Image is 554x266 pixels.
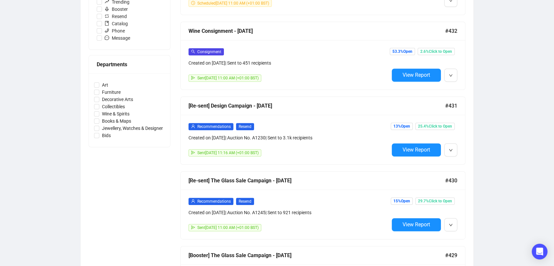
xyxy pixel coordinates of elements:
a: [Re-sent] The Glass Sale Campaign - [DATE]#430userRecommendationsResendCreated on [DATE]| Auction... [180,171,465,239]
span: Bids [99,132,113,139]
span: send [191,151,195,154]
span: rocket [105,7,109,11]
span: Message [102,34,133,42]
span: 25.4% Click to Open [415,123,455,130]
span: Catalog [102,20,130,27]
span: Recommendations [197,199,231,204]
span: down [449,223,453,227]
span: Recommendations [197,124,231,129]
span: retweet [105,14,109,18]
div: Created on [DATE] | Auction No. A1230 | Sent to 3.1k recipients [188,134,389,141]
span: search [191,50,195,53]
span: book [105,21,109,26]
div: Open Intercom Messenger [532,244,547,259]
span: Resend [236,198,254,205]
span: Jewellery, Watches & Designer [99,125,166,132]
span: Collectibles [99,103,128,110]
span: #429 [445,251,457,259]
div: Wine Consignment - [DATE] [188,27,445,35]
div: Created on [DATE] | Auction No. A1245 | Sent to 921 recipients [188,209,389,216]
span: Consignment [197,50,221,54]
span: clock-circle [191,1,195,5]
span: View Report [403,221,430,228]
span: Scheduled [DATE] 11:00 AM (+01:00 BST) [197,1,269,6]
span: Decorative Arts [99,96,136,103]
span: Wine & Spirits [99,110,132,117]
a: Wine Consignment - [DATE]#432searchConsignmentCreated on [DATE]| Sent to 451 recipientssendSent[D... [180,22,465,90]
button: View Report [392,69,441,82]
button: View Report [392,143,441,156]
span: Booster [102,6,130,13]
a: [Re-sent] Design Campaign - [DATE]#431userRecommendationsResendCreated on [DATE]| Auction No. A12... [180,96,465,165]
span: 13% Open [391,123,413,130]
span: Books & Maps [99,117,134,125]
span: Furniture [99,89,123,96]
span: Phone [102,27,128,34]
span: user [191,199,195,203]
span: #431 [445,102,457,110]
div: Departments [97,60,162,69]
span: Sent [DATE] 11:00 AM (+01:00 BST) [197,225,259,230]
span: Art [99,81,111,89]
span: 53.3% Open [390,48,415,55]
span: #432 [445,27,457,35]
span: 29.7% Click to Open [415,197,455,205]
span: View Report [403,72,430,78]
div: [Booster] The Glass Sale Campaign - [DATE] [188,251,445,259]
span: 15% Open [391,197,413,205]
div: Created on [DATE] | Sent to 451 recipients [188,59,389,67]
span: Resend [236,123,254,130]
button: View Report [392,218,441,231]
span: down [449,148,453,152]
div: [Re-sent] The Glass Sale Campaign - [DATE] [188,176,445,185]
span: message [105,35,109,40]
span: View Report [403,147,430,153]
span: #430 [445,176,457,185]
span: send [191,76,195,80]
span: phone [105,28,109,33]
span: Sent [DATE] 11:00 AM (+01:00 BST) [197,76,259,80]
span: user [191,124,195,128]
span: down [449,73,453,77]
div: [Re-sent] Design Campaign - [DATE] [188,102,445,110]
span: Sent [DATE] 11:16 AM (+01:00 BST) [197,151,259,155]
span: 2.6% Click to Open [418,48,455,55]
span: send [191,225,195,229]
span: Resend [102,13,129,20]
